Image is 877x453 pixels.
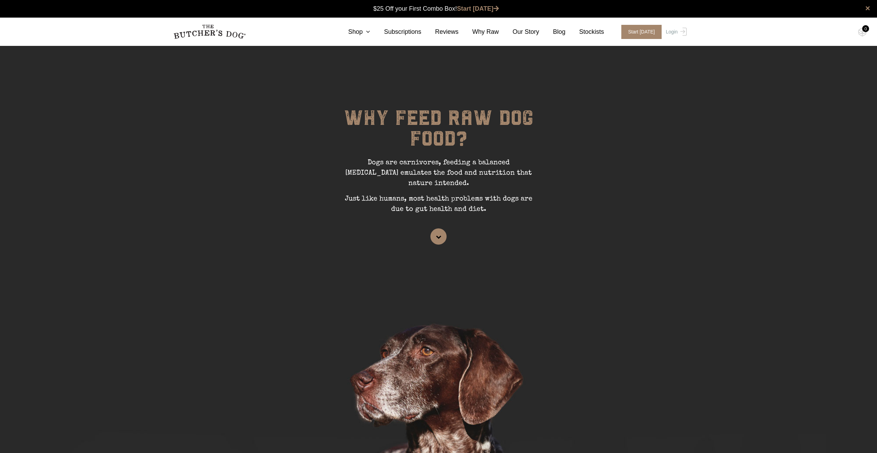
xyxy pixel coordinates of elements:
[614,25,664,39] a: Start [DATE]
[862,25,869,32] div: 0
[457,5,499,12] a: Start [DATE]
[335,158,542,194] p: Dogs are carnivores, feeding a balanced [MEDICAL_DATA] emulates the food and nutrition that natur...
[539,27,565,37] a: Blog
[664,25,686,39] a: Login
[565,27,604,37] a: Stockists
[335,108,542,158] h1: WHY FEED RAW DOG FOOD?
[621,25,662,39] span: Start [DATE]
[334,27,370,37] a: Shop
[421,27,459,37] a: Reviews
[858,28,867,37] img: TBD_Cart-Empty.png
[865,4,870,12] a: close
[335,194,542,220] p: Just like humans, most health problems with dogs are due to gut health and diet.
[370,27,421,37] a: Subscriptions
[459,27,499,37] a: Why Raw
[499,27,539,37] a: Our Story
